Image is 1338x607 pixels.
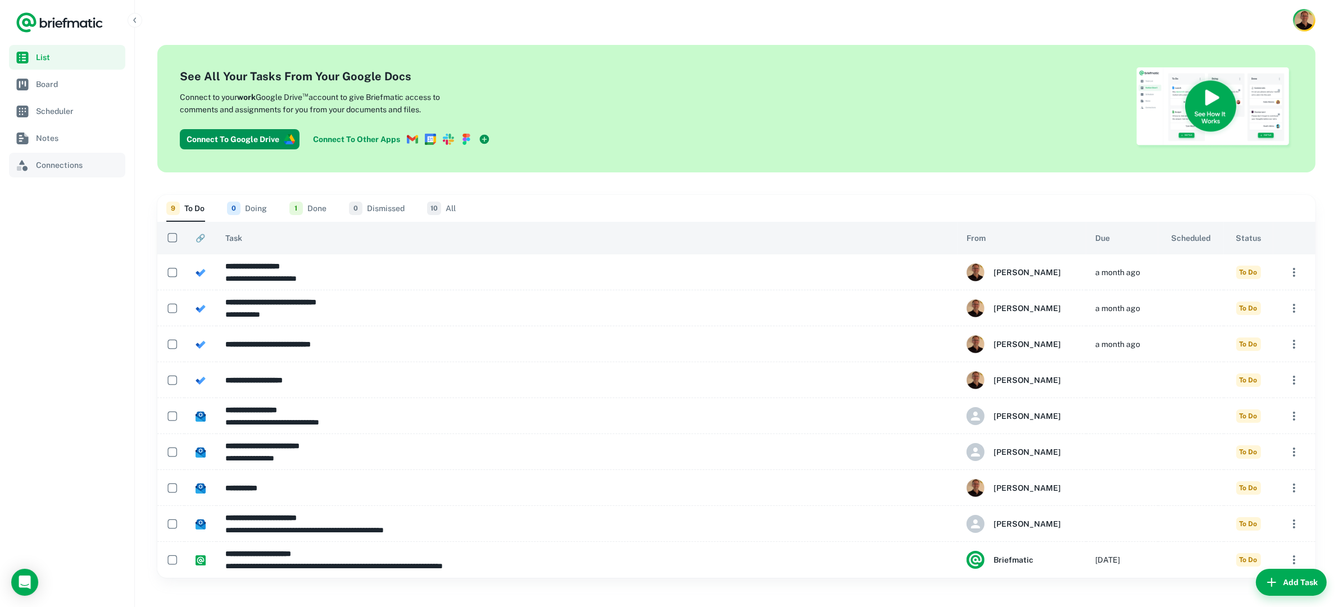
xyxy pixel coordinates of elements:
button: Add Task [1256,569,1327,596]
span: To Do [1236,481,1261,495]
a: Scheduler [9,99,125,124]
img: 896db210-a0a7-40a5-ab3d-c25332bc53a0.jpeg [967,371,985,389]
img: https://app.briefmatic.com/assets/tasktypes/vnd.ms-todo.png [196,304,206,314]
a: Logo [16,11,103,34]
td: a month ago [1086,290,1158,326]
h6: [PERSON_NAME] [994,410,1061,422]
span: To Do [1236,337,1261,351]
td: a month ago [1086,254,1158,290]
img: https://app.briefmatic.com/assets/tasktypes/vnd.ms-todo.png [196,268,206,278]
button: Connect To Google Drive [180,129,300,149]
span: List [36,51,121,63]
img: Mauricio Peirone [1295,11,1314,30]
span: 0 [349,202,362,215]
img: 896db210-a0a7-40a5-ab3d-c25332bc53a0.jpeg [967,299,985,317]
h6: [PERSON_NAME] [994,482,1061,494]
h6: [PERSON_NAME] [994,374,1061,386]
span: Connections [36,159,121,171]
span: To Do [1236,445,1261,459]
img: mauricio.peirone@karoro.onmicrosoft.com.jpeg [967,479,985,497]
div: Load Chat [11,569,38,596]
div: Mauricio Peirone [967,299,1077,317]
a: Notes [9,126,125,150]
span: From [967,231,986,245]
div: Mauricio Peirone [967,443,1077,461]
img: See How Briefmatic Works [1136,67,1293,150]
button: Doing [227,195,267,222]
a: Connections [9,153,125,177]
img: https://app.briefmatic.com/assets/tasktypes/vnd.ms-todo.png [196,340,206,350]
h4: See All Your Tasks From Your Google Docs [180,68,495,85]
span: Scheduled [1171,231,1210,245]
div: Briefmatic [967,551,1077,569]
img: system.png [967,551,985,569]
img: https://app.briefmatic.com/assets/integrations/microsoftoutlookmail.png [196,519,206,530]
img: https://app.briefmatic.com/assets/integrations/microsoftoutlookmail.png [196,412,206,422]
img: https://app.briefmatic.com/assets/integrations/system.png [196,555,206,565]
h6: [PERSON_NAME] [994,338,1061,350]
span: To Do [1236,409,1261,423]
span: 1 [289,202,303,215]
h6: [PERSON_NAME] [994,446,1061,458]
div: Mauricio Peirone [967,479,1077,497]
span: 10 [427,202,441,215]
button: To Do [166,195,205,222]
span: Task [225,231,242,245]
span: Status [1236,231,1261,245]
span: Board [36,78,121,90]
div: Mauricio Peirone [967,371,1077,389]
span: 🔗 [196,231,205,245]
b: work [237,93,256,102]
div: Mauricio Peirone [967,407,1077,425]
button: Account button [1293,9,1316,31]
a: Board [9,72,125,97]
span: To Do [1236,373,1261,387]
button: Dismissed [349,195,405,222]
div: Mauricio Peirone [967,335,1077,353]
div: Mauricio Peirone [967,515,1077,533]
img: 896db210-a0a7-40a5-ab3d-c25332bc53a0.jpeg [967,263,985,281]
span: Scheduler [36,105,121,117]
span: Due [1095,231,1110,245]
span: To Do [1236,266,1261,279]
img: https://app.briefmatic.com/assets/integrations/microsoftoutlookmail.png [196,448,206,458]
span: 0 [227,202,241,215]
span: To Do [1236,553,1261,567]
sup: ™ [302,90,309,98]
img: https://app.briefmatic.com/assets/integrations/microsoftoutlookmail.png [196,483,206,494]
td: [DATE] [1086,542,1158,578]
h6: [PERSON_NAME] [994,518,1061,530]
span: 9 [166,202,180,215]
span: To Do [1236,302,1261,315]
a: Connect To Other Apps [309,129,495,149]
p: Connect to your Google Drive account to give Briefmatic access to comments and assignments for yo... [180,89,478,116]
a: List [9,45,125,70]
button: Done [289,195,326,222]
h6: [PERSON_NAME] [994,302,1061,314]
img: https://app.briefmatic.com/assets/tasktypes/vnd.ms-todo.png [196,376,206,386]
h6: Briefmatic [994,554,1033,566]
span: Notes [36,132,121,144]
button: All [427,195,456,222]
h6: [PERSON_NAME] [994,266,1061,279]
span: To Do [1236,517,1261,531]
img: 896db210-a0a7-40a5-ab3d-c25332bc53a0.jpeg [967,335,985,353]
td: a month ago [1086,326,1158,362]
div: Mauricio Peirone [967,263,1077,281]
